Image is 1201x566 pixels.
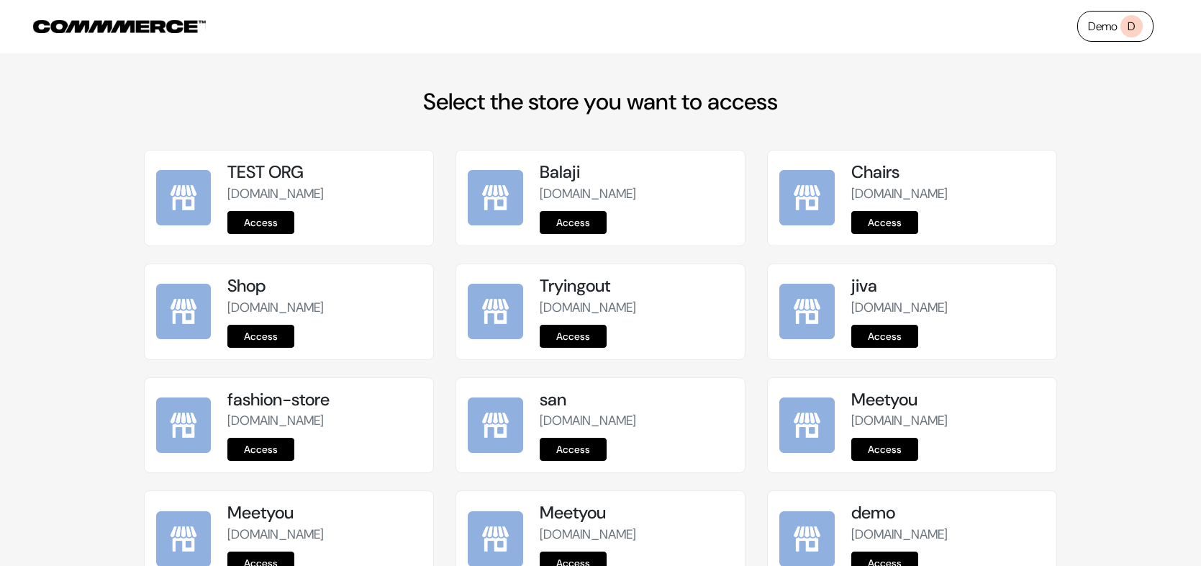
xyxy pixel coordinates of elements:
[468,397,523,453] img: san
[1077,11,1154,42] a: DemoD
[156,170,212,225] img: TEST ORG
[227,525,421,544] p: [DOMAIN_NAME]
[540,503,733,524] h5: Meetyou
[468,284,523,339] img: Tryingout
[779,397,835,453] img: Meetyou
[227,162,421,183] h5: TEST ORG
[227,411,421,431] p: [DOMAIN_NAME]
[540,325,607,348] a: Access
[227,211,294,234] a: Access
[851,438,918,461] a: Access
[227,276,421,297] h5: Shop
[851,325,918,348] a: Access
[1120,15,1143,37] span: D
[851,184,1045,204] p: [DOMAIN_NAME]
[144,88,1058,115] h2: Select the store you want to access
[779,284,835,339] img: jiva
[227,438,294,461] a: Access
[156,284,212,339] img: Shop
[227,503,421,524] h5: Meetyou
[851,503,1045,524] h5: demo
[851,298,1045,318] p: [DOMAIN_NAME]
[227,298,421,318] p: [DOMAIN_NAME]
[33,20,206,33] img: COMMMERCE
[540,525,733,544] p: [DOMAIN_NAME]
[540,211,607,234] a: Access
[540,438,607,461] a: Access
[779,170,835,225] img: Chairs
[156,397,212,453] img: fashion-store
[540,162,733,183] h5: Balaji
[227,390,421,410] h5: fashion-store
[851,390,1045,410] h5: Meetyou
[540,184,733,204] p: [DOMAIN_NAME]
[851,162,1045,183] h5: Chairs
[227,325,294,348] a: Access
[540,298,733,318] p: [DOMAIN_NAME]
[851,411,1045,431] p: [DOMAIN_NAME]
[851,276,1045,297] h5: jiva
[540,276,733,297] h5: Tryingout
[540,390,733,410] h5: san
[468,170,523,225] img: Balaji
[540,411,733,431] p: [DOMAIN_NAME]
[227,184,421,204] p: [DOMAIN_NAME]
[851,525,1045,544] p: [DOMAIN_NAME]
[851,211,918,234] a: Access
